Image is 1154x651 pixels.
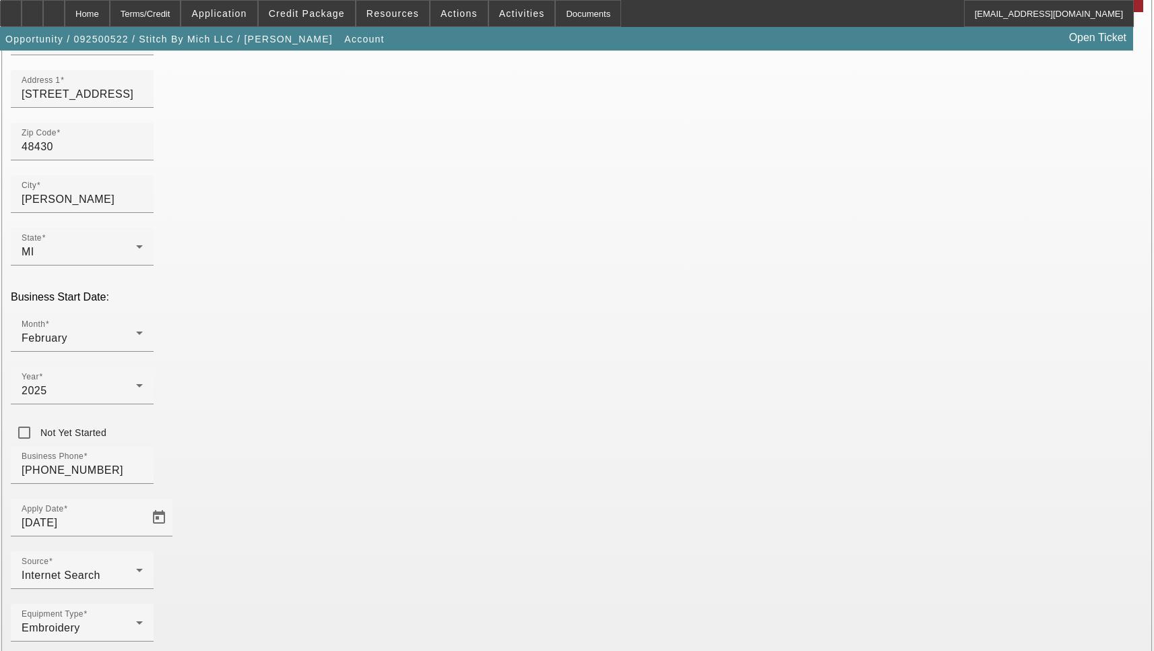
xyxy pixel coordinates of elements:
span: Actions [441,8,478,19]
mat-label: Month [22,320,45,329]
span: Activities [499,8,545,19]
button: Open calendar [146,504,172,531]
button: Resources [356,1,429,26]
span: Resources [366,8,419,19]
mat-label: Equipment Type [22,610,84,619]
button: Credit Package [259,1,355,26]
mat-label: Address 1 [22,76,60,85]
span: MI [22,246,34,257]
mat-label: Apply Date [22,505,63,514]
p: Business Start Date: [11,291,1143,303]
button: Activities [489,1,555,26]
a: Open Ticket [1064,26,1132,49]
button: Actions [430,1,488,26]
mat-label: Year [22,373,39,381]
span: Account [344,34,384,44]
mat-label: Business Phone [22,452,84,461]
span: 2025 [22,385,47,396]
mat-label: Source [22,557,49,566]
span: Internet Search [22,569,100,581]
span: Application [191,8,247,19]
span: Embroidery [22,622,80,633]
label: Not Yet Started [38,426,106,439]
button: Account [341,27,387,51]
span: Credit Package [269,8,345,19]
span: Opportunity / 092500522 / Stitch By Mich LLC / [PERSON_NAME] [5,34,333,44]
button: Application [181,1,257,26]
mat-label: City [22,181,36,190]
mat-label: Zip Code [22,129,57,137]
mat-label: State [22,234,42,243]
span: February [22,332,67,344]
